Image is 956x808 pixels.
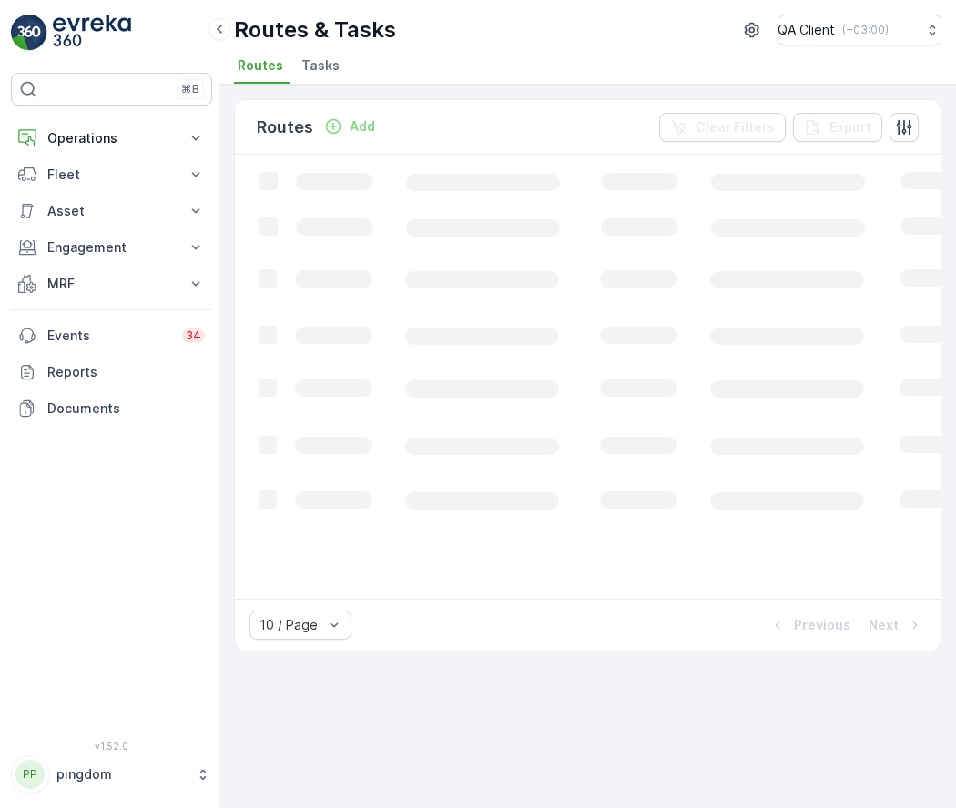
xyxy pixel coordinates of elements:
p: Add [350,117,375,136]
p: Routes [257,115,313,140]
button: QA Client(+03:00) [778,15,941,45]
p: Operations [47,129,176,147]
p: Documents [47,399,205,418]
p: Next [869,616,899,634]
p: Previous [794,616,850,634]
p: Events [47,327,171,345]
p: Reports [47,363,205,381]
button: Fleet [11,157,212,193]
p: 34 [186,328,201,343]
button: Engagement [11,229,212,266]
div: PP [15,760,45,789]
a: Events34 [11,318,212,354]
button: PPpingdom [11,755,212,793]
p: Routes & Tasks [234,15,396,45]
a: Reports [11,354,212,390]
button: Operations [11,120,212,157]
p: QA Client [778,21,835,39]
img: logo [11,15,47,51]
p: pingdom [56,765,187,783]
button: Next [867,614,926,636]
span: Tasks [301,56,340,75]
button: Asset [11,193,212,229]
p: Export [829,118,871,136]
button: Previous [767,614,852,636]
p: ⌘B [181,82,199,96]
p: Asset [47,202,176,220]
a: Documents [11,390,212,427]
img: logo_light-DOdMpM7g.png [53,15,131,51]
p: Clear Filters [696,118,775,136]
button: Export [793,113,882,142]
p: Fleet [47,166,176,184]
span: Routes [238,56,283,75]
p: Engagement [47,238,176,257]
p: MRF [47,275,176,293]
button: Clear Filters [659,113,786,142]
p: ( +03:00 ) [842,23,889,37]
button: Add [317,116,382,137]
span: v 1.52.0 [11,741,212,752]
button: MRF [11,266,212,302]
